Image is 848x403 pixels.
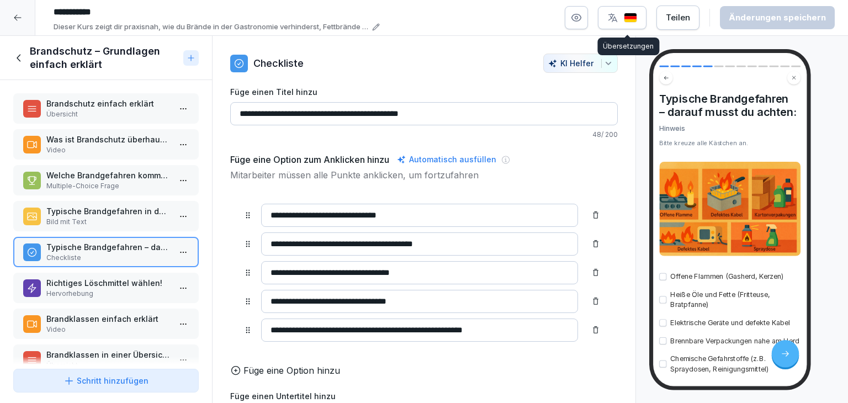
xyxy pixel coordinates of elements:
div: Richtiges Löschmittel wählen!Hervorhebung [13,273,199,303]
img: s5t13xruq9e8756fd05b68o3.png [659,162,801,256]
label: Füge einen Titel hinzu [230,86,618,98]
button: Schritt hinzufügen [13,369,199,393]
p: Checkliste [46,253,170,263]
div: Was ist Brandschutz überhaupt?Video [13,129,199,160]
div: Bitte kreuze alle Kästchen an. [659,138,801,147]
h1: Brandschutz – Grundlagen einfach erklärt [30,45,179,71]
div: Übersetzungen [597,38,659,55]
p: Mitarbeiter müssen alle Punkte anklicken, um fortzufahren [230,168,618,182]
div: Brandklassen in einer Übersicht:Übersicht [13,344,199,375]
p: Was ist Brandschutz überhaupt? [46,134,170,145]
p: Checkliste [253,56,304,71]
p: Welche Brandgefahren kommen häufig in der Gastronomie vor? [46,169,170,181]
div: Welche Brandgefahren kommen häufig in der Gastronomie vor?Multiple-Choice Frage [13,165,199,195]
p: Video [46,145,170,155]
p: Übersicht [46,109,170,119]
div: KI Helfer [548,59,613,68]
p: Multiple-Choice Frage [46,181,170,191]
p: Brennbare Verpackungen nahe am Herd [670,336,799,346]
p: Video [46,325,170,335]
p: 48 / 200 [230,130,618,140]
p: Elektrische Geräte und defekte Kabel [670,317,790,327]
div: Brandklassen einfach erklärtVideo [13,309,199,339]
p: Bild mit Text [46,217,170,227]
p: Hervorhebung [46,289,170,299]
p: Füge eine Option hinzu [243,364,340,377]
div: Teilen [666,12,690,24]
p: Brandschutz einfach erklärt [46,98,170,109]
p: Brandklassen in einer Übersicht: [46,349,170,360]
p: Hinweis [659,124,801,134]
label: Füge einen Untertitel hinzu [230,390,618,402]
button: KI Helfer [543,54,618,73]
div: Typische Brandgefahren in der GastronomieBild mit Text [13,201,199,231]
p: Richtiges Löschmittel wählen! [46,277,170,289]
button: Änderungen speichern [720,6,835,29]
p: Offene Flammen (Gasherd, Kerzen) [670,272,784,282]
div: Typische Brandgefahren – darauf musst du achten:Checkliste [13,237,199,267]
div: Automatisch ausfüllen [395,153,499,166]
h5: Füge eine Option zum Anklicken hinzu [230,153,389,166]
div: Brandschutz einfach erklärtÜbersicht [13,93,199,124]
button: Teilen [656,6,699,30]
h4: Typische Brandgefahren – darauf musst du achten: [659,92,801,119]
p: Heiße Öle und Fette (Fritteuse, Bratpfanne) [670,289,801,310]
div: Änderungen speichern [729,12,826,24]
p: Typische Brandgefahren in der Gastronomie [46,205,170,217]
p: Brandklassen einfach erklärt [46,313,170,325]
img: de.svg [624,13,637,23]
p: Chemische Gefahrstoffe (z.B. Spraydosen, Reinigungsmittel) [670,353,801,374]
div: Schritt hinzufügen [63,375,149,386]
p: Dieser Kurs zeigt dir praxisnah, wie du Brände in der Gastronomie verhinderst, Fettbrände sicher ... [54,22,369,33]
p: Typische Brandgefahren – darauf musst du achten: [46,241,170,253]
